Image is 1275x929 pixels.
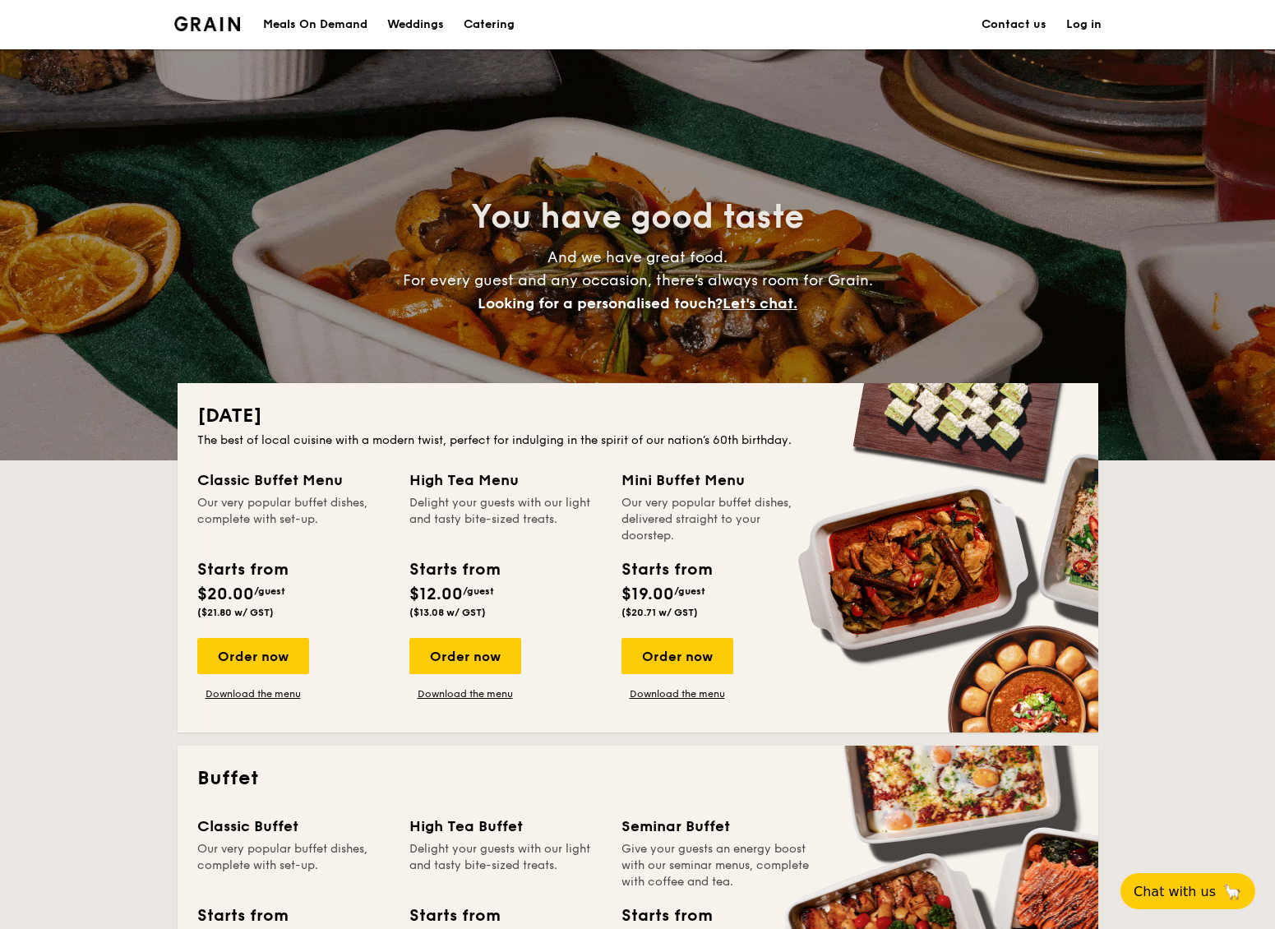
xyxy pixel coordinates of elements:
span: Looking for a personalised touch? [478,294,723,312]
div: Starts from [197,557,287,582]
a: Download the menu [621,687,733,700]
span: $20.00 [197,585,254,604]
div: Order now [197,638,309,674]
span: 🦙 [1222,882,1242,901]
span: You have good taste [471,197,804,237]
div: High Tea Menu [409,469,602,492]
span: Chat with us [1134,884,1216,899]
div: Seminar Buffet [621,815,814,838]
div: Mini Buffet Menu [621,469,814,492]
span: /guest [463,585,494,597]
a: Download the menu [409,687,521,700]
div: Starts from [409,557,499,582]
div: High Tea Buffet [409,815,602,838]
span: And we have great food. For every guest and any occasion, there’s always room for Grain. [403,248,873,312]
span: /guest [674,585,705,597]
div: Our very popular buffet dishes, delivered straight to your doorstep. [621,495,814,544]
h2: [DATE] [197,403,1079,429]
a: Logotype [174,16,241,31]
span: ($20.71 w/ GST) [621,607,698,618]
div: Classic Buffet [197,815,390,838]
span: $19.00 [621,585,674,604]
div: Starts from [621,904,711,928]
img: Grain [174,16,241,31]
span: ($13.08 w/ GST) [409,607,486,618]
div: Our very popular buffet dishes, complete with set-up. [197,495,390,544]
div: Order now [621,638,733,674]
span: Let's chat. [723,294,797,312]
h2: Buffet [197,765,1079,792]
div: Delight your guests with our light and tasty bite-sized treats. [409,495,602,544]
div: Classic Buffet Menu [197,469,390,492]
div: The best of local cuisine with a modern twist, perfect for indulging in the spirit of our nation’... [197,432,1079,449]
div: Give your guests an energy boost with our seminar menus, complete with coffee and tea. [621,841,814,890]
div: Starts from [621,557,711,582]
div: Delight your guests with our light and tasty bite-sized treats. [409,841,602,890]
div: Order now [409,638,521,674]
span: /guest [254,585,285,597]
div: Starts from [409,904,499,928]
span: $12.00 [409,585,463,604]
div: Starts from [197,904,287,928]
div: Our very popular buffet dishes, complete with set-up. [197,841,390,890]
button: Chat with us🦙 [1120,873,1255,909]
a: Download the menu [197,687,309,700]
span: ($21.80 w/ GST) [197,607,274,618]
